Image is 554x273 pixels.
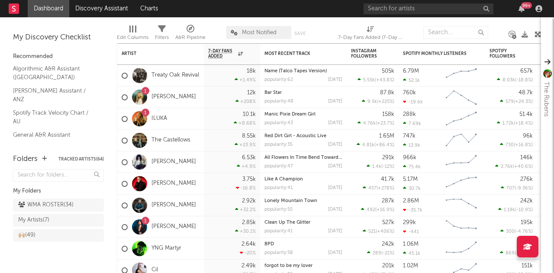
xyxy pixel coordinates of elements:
[506,100,514,104] span: 579
[264,134,342,138] div: Red Dirt Girl - Acoustic Live
[242,220,256,225] div: 2.85k
[403,251,420,256] div: 45.1k
[361,207,394,212] div: ( )
[58,157,104,161] button: Tracked Artists(64)
[403,155,416,161] div: 966k
[403,198,419,204] div: 2.86M
[498,207,533,212] div: ( )
[264,90,342,95] div: Bar Star
[151,245,181,252] a: YNG Martyr
[442,216,481,238] svg: Chart title
[403,177,418,182] div: 5.17M
[514,164,531,169] span: +40.6 %
[264,251,293,255] div: popularity: 58
[264,207,293,212] div: popularity: 55
[502,78,515,83] span: 8.03k
[357,142,394,148] div: ( )
[264,155,342,160] div: All Flowers In Time Bend Towards The Sun
[236,185,256,191] div: -16.8 %
[264,90,282,95] a: Bar Star
[117,32,148,43] div: Edit Columns
[13,214,104,227] a: My Artists(7)
[495,164,533,169] div: ( )
[520,198,533,204] div: 242k
[403,186,421,191] div: 30.7k
[264,164,293,169] div: popularity: 47
[501,185,533,191] div: ( )
[367,250,394,256] div: ( )
[338,32,403,43] div: 7-Day Fans Added (7-Day Fans Added)
[381,177,394,182] div: 41.7k
[242,263,256,269] div: 2.49k
[264,51,329,56] div: Most Recent Track
[151,115,167,122] a: ILUKA
[264,220,310,225] a: Clean Up The Glitter
[264,112,316,117] a: Manic Pixie Dream Girl
[442,151,481,173] svg: Chart title
[235,207,256,212] div: +32.2 %
[358,77,394,83] div: ( )
[403,220,416,225] div: 299k
[264,142,293,147] div: popularity: 35
[151,93,196,101] a: [PERSON_NAME]
[13,108,95,126] a: Spotify Track Velocity Chart / AU
[403,68,419,74] div: 6.79M
[442,195,481,216] svg: Chart title
[18,215,49,225] div: My Artists ( 7 )
[497,120,533,126] div: ( )
[363,185,394,191] div: ( )
[151,158,196,166] a: [PERSON_NAME]
[520,68,533,74] div: 657k
[516,251,531,256] span: +1.52 %
[247,90,256,96] div: 12k
[500,250,533,256] div: ( )
[264,69,327,74] a: Name (Talco Tapes Version)
[18,200,74,210] div: WMA ROSTER ( 34 )
[516,78,531,83] span: -18.8 %
[240,250,256,256] div: -20 %
[506,186,515,191] span: 707
[377,229,393,234] span: +406 %
[363,121,376,126] span: 4.76k
[13,154,38,164] div: Folders
[351,48,381,59] div: Instagram Followers
[403,77,420,83] div: 52.1k
[175,32,206,43] div: A&R Pipeline
[377,121,393,126] span: +23.7 %
[378,100,393,104] span: +225 %
[328,251,342,255] div: [DATE]
[520,177,533,182] div: 276k
[264,69,342,74] div: Name (Talco Tapes Version)
[497,77,533,83] div: ( )
[382,241,394,247] div: 242k
[403,112,416,117] div: 288k
[423,26,488,39] input: Search...
[13,51,104,62] div: Recommended
[523,133,533,139] div: 96k
[506,143,514,148] span: 730
[362,143,374,148] span: 4.81k
[264,77,293,82] div: popularity: 62
[368,229,376,234] span: 521
[403,207,422,213] div: -35.7k
[328,142,342,147] div: [DATE]
[379,133,394,139] div: 1.65M
[175,22,206,47] div: A&R Pipeline
[442,173,481,195] svg: Chart title
[519,5,525,12] button: 99+
[403,99,423,105] div: -19.6k
[519,90,533,96] div: 48.7k
[264,112,342,117] div: Manic Pixie Dream Girl
[235,99,256,104] div: +208 %
[155,22,169,47] div: Filters
[382,68,394,74] div: 505k
[442,238,481,260] svg: Chart title
[382,155,394,161] div: 291k
[516,186,531,191] span: -9.36 %
[382,220,394,225] div: 527k
[504,208,515,212] span: 1.19k
[519,112,533,117] div: 51.4k
[506,229,515,234] span: 300
[328,77,342,82] div: [DATE]
[247,68,256,74] div: 18k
